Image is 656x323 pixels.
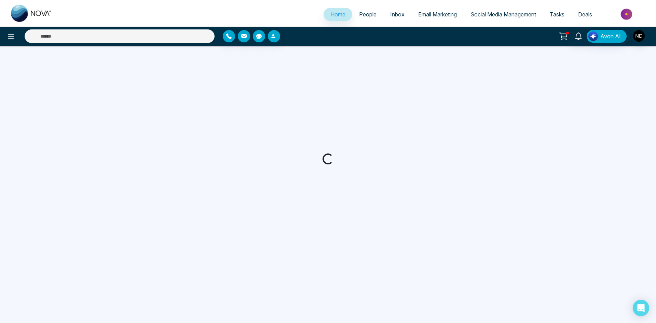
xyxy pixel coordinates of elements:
span: Tasks [550,11,564,18]
a: Deals [571,8,599,21]
span: Avon AI [600,32,621,40]
img: Nova CRM Logo [11,5,52,22]
img: User Avatar [633,30,645,42]
a: Home [324,8,352,21]
button: Avon AI [587,30,627,43]
a: Inbox [383,8,411,21]
span: Deals [578,11,592,18]
div: Open Intercom Messenger [633,300,649,316]
span: People [359,11,377,18]
img: Market-place.gif [602,6,652,22]
a: Social Media Management [464,8,543,21]
span: Home [330,11,345,18]
a: Email Marketing [411,8,464,21]
span: Inbox [390,11,405,18]
a: People [352,8,383,21]
a: Tasks [543,8,571,21]
span: Email Marketing [418,11,457,18]
span: Social Media Management [470,11,536,18]
img: Lead Flow [588,31,598,41]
